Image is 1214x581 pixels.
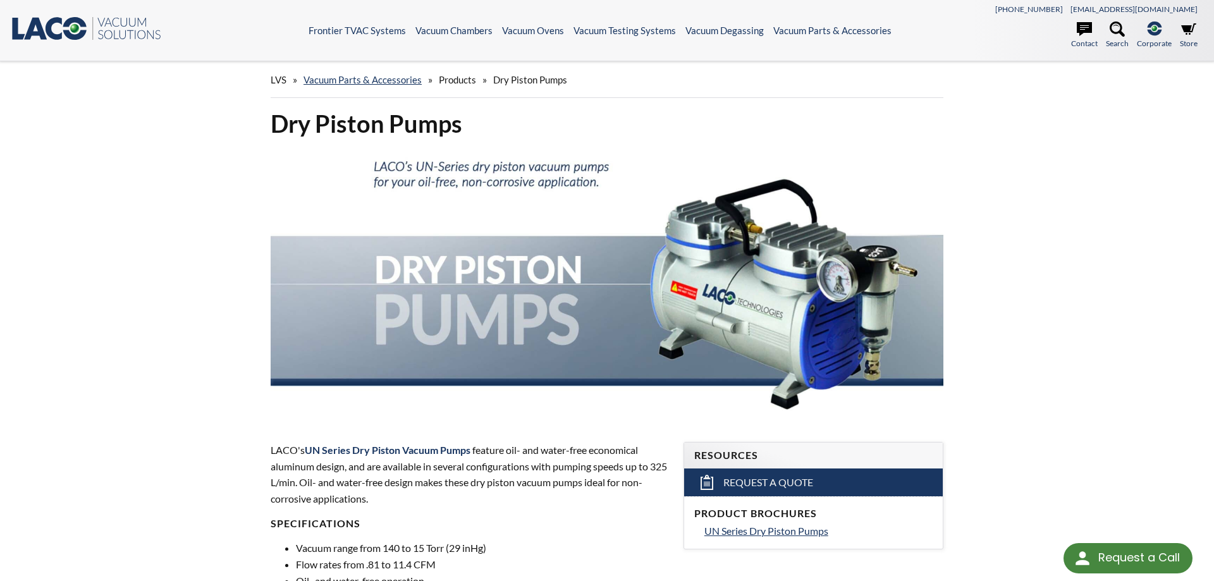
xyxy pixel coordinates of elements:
[704,523,933,539] a: UN Series Dry Piston Pumps
[1071,21,1098,49] a: Contact
[502,25,564,36] a: Vacuum Ovens
[271,442,668,506] p: LACO's
[1064,543,1193,573] div: Request a Call
[271,74,286,85] span: LVS
[309,25,406,36] a: Frontier TVAC Systems
[694,449,933,462] h4: Resources
[1072,548,1093,568] img: round button
[439,74,476,85] span: Products
[1106,21,1129,49] a: Search
[271,62,943,98] div: » » »
[1180,21,1198,49] a: Store
[296,540,668,556] li: Vacuum range from 140 to 15 Torr (29 inHg)
[271,108,943,139] h1: Dry Piston Pumps
[305,444,470,456] strong: UN Series Dry Piston Vacuum Pumps
[685,25,764,36] a: Vacuum Degassing
[684,468,943,496] a: Request a Quote
[694,507,933,520] h4: Product Brochures
[704,525,828,537] span: UN Series Dry Piston Pumps
[271,517,360,529] strong: Specifications
[995,4,1063,14] a: [PHONE_NUMBER]
[1137,37,1172,49] span: Corporate
[773,25,892,36] a: Vacuum Parts & Accessories
[415,25,493,36] a: Vacuum Chambers
[723,476,813,489] span: Request a Quote
[303,74,422,85] a: Vacuum Parts & Accessories
[1098,543,1180,572] div: Request a Call
[1070,4,1198,14] a: [EMAIL_ADDRESS][DOMAIN_NAME]
[271,149,943,419] img: Dry Piston Pumps header
[493,74,567,85] span: Dry Piston Pumps
[573,25,676,36] a: Vacuum Testing Systems
[271,444,667,505] span: feature oil- and water-free economical aluminum design, and are available in several configuratio...
[296,556,668,573] li: Flow rates from .81 to 11.4 CFM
